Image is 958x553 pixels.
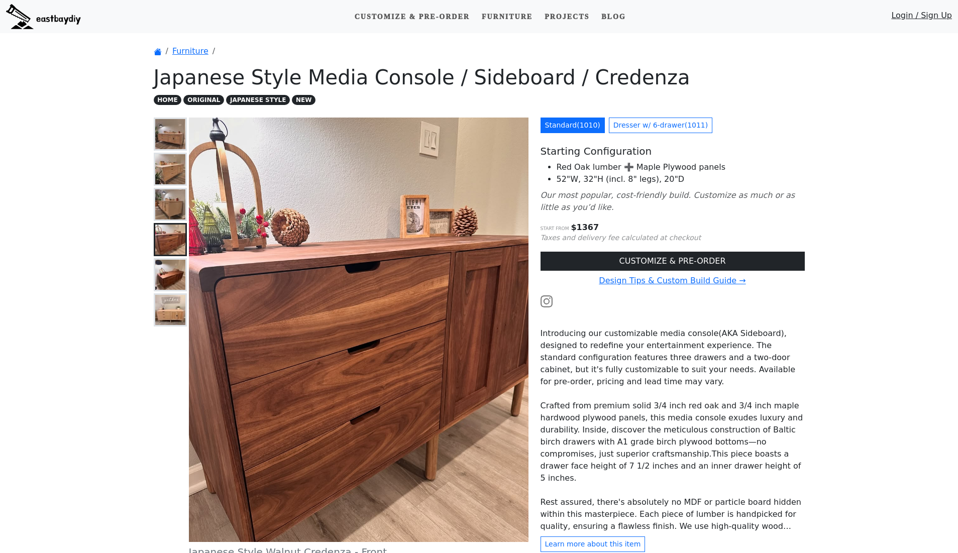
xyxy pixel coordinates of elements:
[597,8,629,26] a: Blog
[541,226,569,231] small: Start from
[172,46,208,56] a: Furniture
[154,95,182,105] span: HOME
[599,276,746,285] a: Design Tips & Custom Build Guide →
[155,154,185,184] img: Japanese Style Media Console Left Corner
[541,145,805,157] h5: Starting Configuration
[155,295,185,325] img: Red oak Japanese style media console w/ slat door - limited edition
[557,173,805,185] li: 52"W, 32"H (incl. 8" legs), 20"D
[541,252,805,271] a: CUSTOMIZE & PRE-ORDER
[609,118,712,133] a: Dresser w/ 6-drawer(1011)
[541,8,593,26] a: Projects
[557,161,805,173] li: Red Oak lumber ➕ Maple Plywood panels
[6,4,81,29] img: eastbaydiy
[155,225,185,255] img: Japanese Style Walnut Credenza - Front
[541,400,805,484] p: Crafted from premium solid 3/4 inch red oak and 3/4 inch maple hardwood plywood panels, this medi...
[541,296,553,305] a: Watch the build video or pictures on Instagram
[541,190,795,212] i: Our most popular, cost-friendly build. Customize as much or as little as you’d like.
[541,536,646,552] button: Learn more about this item
[292,95,315,105] span: NEW
[154,45,805,57] nav: breadcrumb
[891,10,952,26] a: Login / Sign Up
[154,65,805,89] h1: Japanese Style Media Console / Sideboard / Credenza
[155,189,185,219] img: Japanese Style Media Console Side View
[226,95,290,105] span: JAPANESE STYLE
[541,496,805,532] p: Rest assured, there's absolutely no MDF or particle board hidden within this masterpiece. Each pi...
[478,8,537,26] a: Furniture
[155,260,185,290] img: Japanese Style Walnut Credenza - Top
[541,327,805,388] p: Introducing our customizable media console(AKA Sideboard), designed to redefine your entertainmen...
[541,118,605,133] a: Standard(1010)
[541,234,701,242] small: Taxes and delivery fee calculated at checkout
[351,8,474,26] a: Customize & Pre-order
[155,119,185,149] img: Japanese Style Media Console - Overview
[189,118,528,542] img: Japanese Style Walnut Credenza - Front
[571,223,599,232] span: $ 1367
[183,95,224,105] span: ORIGINAL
